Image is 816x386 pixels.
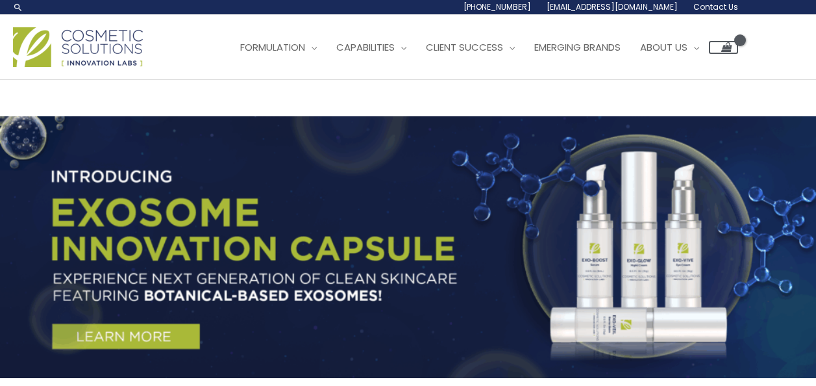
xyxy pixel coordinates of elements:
[426,40,503,54] span: Client Success
[464,1,531,12] span: [PHONE_NUMBER]
[230,28,327,67] a: Formulation
[534,40,621,54] span: Emerging Brands
[640,40,687,54] span: About Us
[693,1,738,12] span: Contact Us
[13,2,23,12] a: Search icon link
[630,28,709,67] a: About Us
[221,28,738,67] nav: Site Navigation
[336,40,395,54] span: Capabilities
[13,27,143,67] img: Cosmetic Solutions Logo
[416,28,525,67] a: Client Success
[547,1,678,12] span: [EMAIL_ADDRESS][DOMAIN_NAME]
[240,40,305,54] span: Formulation
[709,41,738,54] a: View Shopping Cart, empty
[327,28,416,67] a: Capabilities
[525,28,630,67] a: Emerging Brands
